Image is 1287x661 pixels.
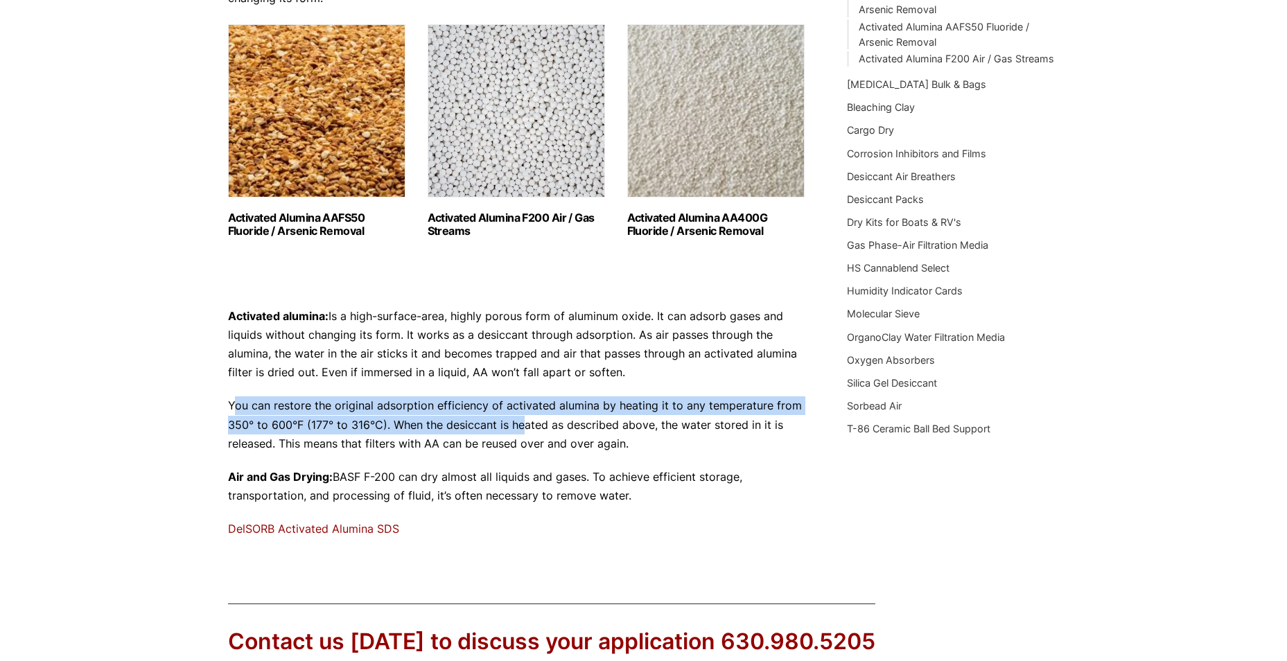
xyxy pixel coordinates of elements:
[228,307,806,382] p: Is a high-surface-area, highly porous form of aluminum oxide. It can adsorb gases and liquids wit...
[228,211,405,238] h2: Activated Alumina AAFS50 Fluoride / Arsenic Removal
[847,400,902,412] a: Sorbead Air
[859,21,1029,48] a: Activated Alumina AAFS50 Fluoride / Arsenic Removal
[847,124,894,136] a: Cargo Dry
[847,354,935,366] a: Oxygen Absorbers
[847,423,990,434] a: T-86 Ceramic Ball Bed Support
[627,24,805,197] img: Activated Alumina AA400G Fluoride / Arsenic Removal
[847,308,920,319] a: Molecular Sieve
[847,148,986,159] a: Corrosion Inhibitors and Films
[847,216,961,228] a: Dry Kits for Boats & RV's
[847,285,963,297] a: Humidity Indicator Cards
[847,331,1005,343] a: OrganoClay Water Filtration Media
[847,193,924,205] a: Desiccant Packs
[228,396,806,453] p: You can restore the original adsorption efficiency of activated alumina by heating it to any temp...
[627,24,805,238] a: Visit product category Activated Alumina AA400G Fluoride / Arsenic Removal
[847,377,937,389] a: Silica Gel Desiccant
[228,626,875,658] div: Contact us [DATE] to discuss your application 630.980.5205
[627,211,805,238] h2: Activated Alumina AA400G Fluoride / Arsenic Removal
[428,24,605,238] a: Visit product category Activated Alumina F200 Air / Gas Streams
[428,24,605,197] img: Activated Alumina F200 Air / Gas Streams
[228,24,405,197] img: Activated Alumina AAFS50 Fluoride / Arsenic Removal
[228,468,806,505] p: BASF F-200 can dry almost all liquids and gases. To achieve efficient storage, transportation, an...
[228,24,405,238] a: Visit product category Activated Alumina AAFS50 Fluoride / Arsenic Removal
[847,239,988,251] a: Gas Phase-Air Filtration Media
[847,262,949,274] a: HS Cannablend Select
[847,170,956,182] a: Desiccant Air Breathers
[428,211,605,238] h2: Activated Alumina F200 Air / Gas Streams
[847,101,915,113] a: Bleaching Clay
[228,470,333,484] strong: Air and Gas Drying:
[847,78,986,90] a: [MEDICAL_DATA] Bulk & Bags
[228,522,399,536] a: DelSORB Activated Alumina SDS
[228,309,329,323] strong: Activated alumina:
[859,53,1054,64] a: Activated Alumina F200 Air / Gas Streams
